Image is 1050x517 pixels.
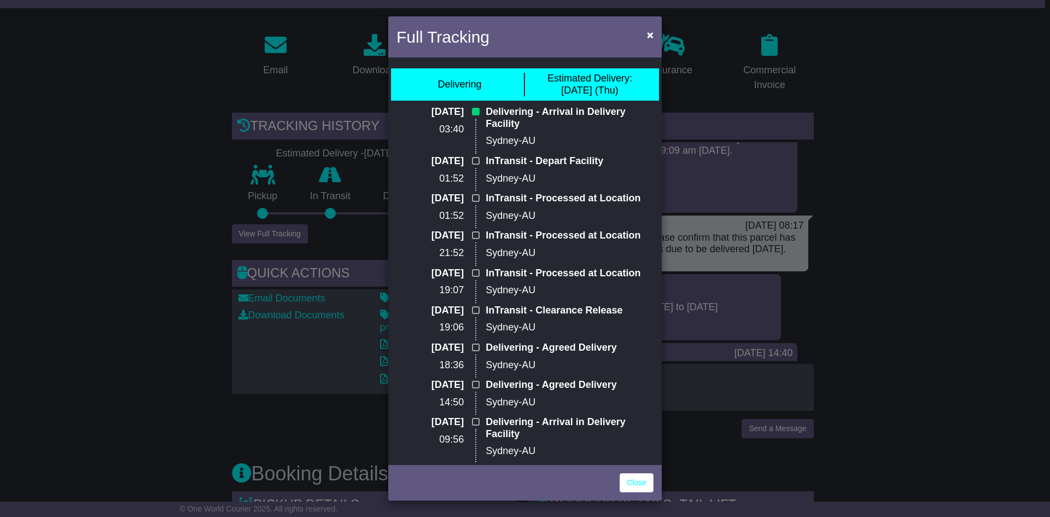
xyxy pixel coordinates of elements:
[486,342,654,354] p: Delivering - Agreed Delivery
[486,210,654,222] p: Sydney-AU
[396,359,464,371] p: 18:36
[486,305,654,317] p: InTransit - Clearance Release
[396,106,464,118] p: [DATE]
[437,79,481,91] div: Delivering
[396,397,464,409] p: 14:50
[396,124,464,136] p: 03:40
[647,28,654,41] span: ×
[396,284,464,297] p: 19:07
[396,210,464,222] p: 01:52
[486,193,654,205] p: InTransit - Processed at Location
[641,24,659,46] button: Close
[486,359,654,371] p: Sydney-AU
[396,155,464,167] p: [DATE]
[396,230,464,242] p: [DATE]
[486,230,654,242] p: InTransit - Processed at Location
[486,379,654,391] p: Delivering - Agreed Delivery
[396,322,464,334] p: 19:06
[486,173,654,185] p: Sydney-AU
[396,247,464,259] p: 21:52
[396,173,464,185] p: 01:52
[486,268,654,280] p: InTransit - Processed at Location
[547,73,632,84] span: Estimated Delivery:
[396,379,464,391] p: [DATE]
[547,73,632,96] div: [DATE] (Thu)
[486,155,654,167] p: InTransit - Depart Facility
[486,445,654,457] p: Sydney-AU
[486,135,654,147] p: Sydney-AU
[486,322,654,334] p: Sydney-AU
[620,473,654,492] a: Close
[396,342,464,354] p: [DATE]
[486,416,654,440] p: Delivering - Arrival in Delivery Facility
[396,305,464,317] p: [DATE]
[486,284,654,297] p: Sydney-AU
[486,106,654,130] p: Delivering - Arrival in Delivery Facility
[486,247,654,259] p: Sydney-AU
[396,268,464,280] p: [DATE]
[396,434,464,446] p: 09:56
[396,193,464,205] p: [DATE]
[396,416,464,428] p: [DATE]
[396,25,489,49] h4: Full Tracking
[486,397,654,409] p: Sydney-AU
